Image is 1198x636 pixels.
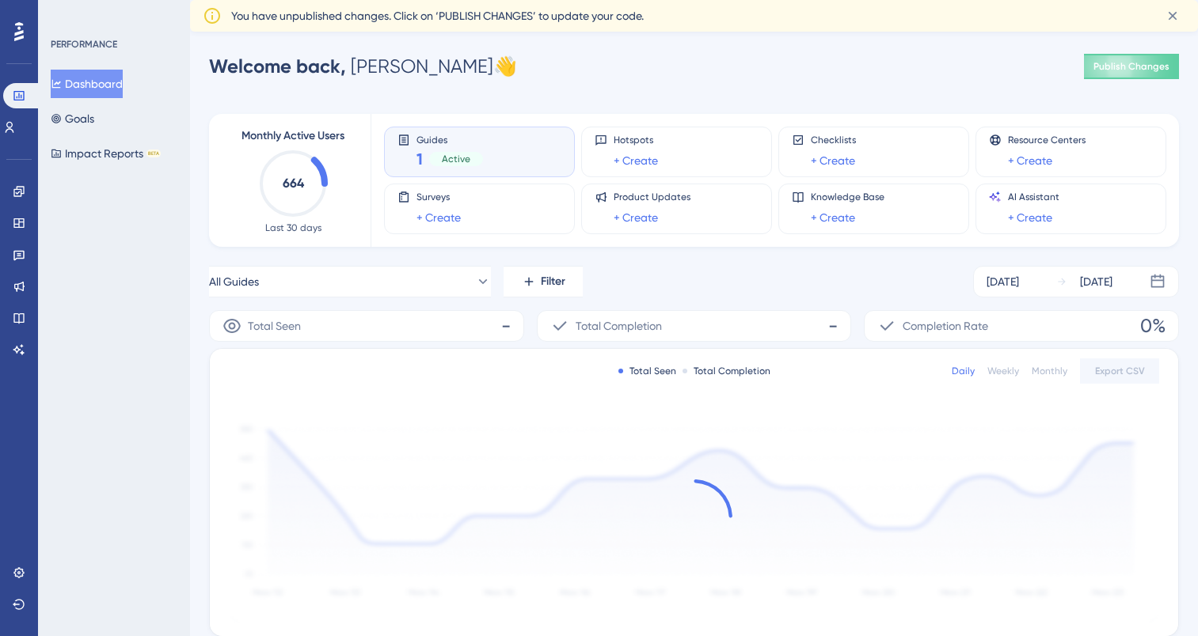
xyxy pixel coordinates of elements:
[51,70,123,98] button: Dashboard
[1093,60,1169,73] span: Publish Changes
[576,316,662,335] span: Total Completion
[231,6,644,25] span: You have unpublished changes. Click on ‘PUBLISH CHANGES’ to update your code.
[828,313,838,339] span: -
[987,272,1019,291] div: [DATE]
[541,272,565,291] span: Filter
[283,176,305,191] text: 664
[51,139,161,168] button: Impact ReportsBETA
[614,191,690,203] span: Product Updates
[248,316,301,335] span: Total Seen
[811,134,856,146] span: Checklists
[811,191,884,203] span: Knowledge Base
[1008,208,1052,227] a: + Create
[614,151,658,170] a: + Create
[683,365,770,377] div: Total Completion
[614,134,658,146] span: Hotspots
[1008,191,1059,203] span: AI Assistant
[1032,365,1067,377] div: Monthly
[614,208,658,227] a: + Create
[265,221,321,234] span: Last 30 days
[209,272,259,291] span: All Guides
[146,150,161,157] div: BETA
[1140,313,1166,339] span: 0%
[811,151,855,170] a: + Create
[618,365,676,377] div: Total Seen
[209,55,346,78] span: Welcome back,
[987,365,1019,377] div: Weekly
[1080,358,1159,384] button: Export CSV
[416,148,423,170] span: 1
[416,208,461,227] a: + Create
[1080,272,1112,291] div: [DATE]
[51,104,94,133] button: Goals
[416,191,461,203] span: Surveys
[242,127,344,146] span: Monthly Active Users
[1095,365,1145,377] span: Export CSV
[952,365,975,377] div: Daily
[209,54,517,79] div: [PERSON_NAME] 👋
[1008,134,1086,146] span: Resource Centers
[1084,54,1179,79] button: Publish Changes
[1008,151,1052,170] a: + Create
[51,38,117,51] div: PERFORMANCE
[442,153,470,165] span: Active
[209,266,491,297] button: All Guides
[504,266,583,297] button: Filter
[501,313,511,339] span: -
[416,134,483,145] span: Guides
[811,208,855,227] a: + Create
[903,316,988,335] span: Completion Rate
